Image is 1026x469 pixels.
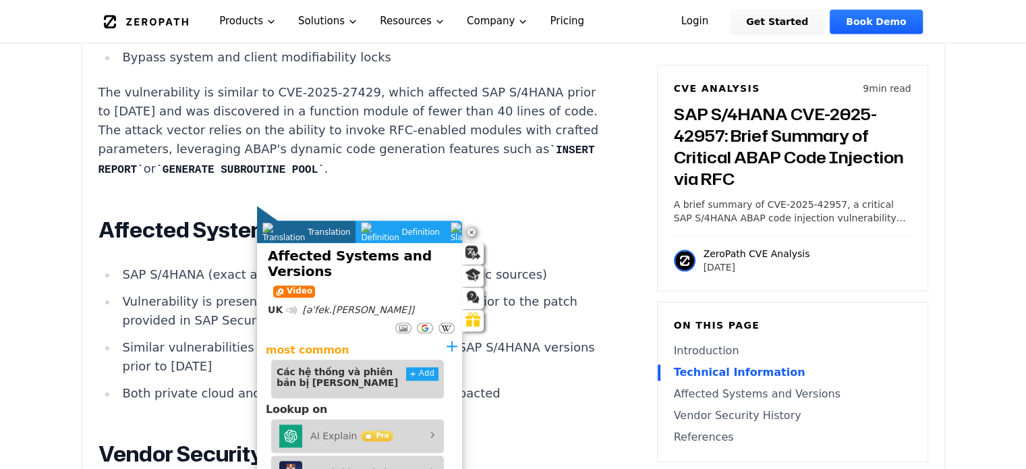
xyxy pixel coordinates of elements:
[863,82,911,95] p: 9 min read
[674,82,760,95] h6: CVE Analysis
[674,343,911,359] a: Introduction
[674,250,695,271] img: ZeroPath CVE Analysis
[117,338,600,376] li: Similar vulnerabilities (e.g., CVE-2025-27429) affected SAP S/4HANA versions prior to [DATE]
[704,247,810,260] p: ZeroPath CVE Analysis
[98,441,600,468] h2: Vendor Security History
[674,103,911,190] h3: SAP S/4HANA CVE-2025-42957: Brief Summary of Critical ABAP Code Injection via RFC
[117,265,600,284] li: SAP S/4HANA (exact affected versions not specified in public sources)
[674,408,911,424] a: Vendor Security History
[674,319,911,332] h6: On this page
[117,384,600,403] li: Both private cloud and on-premise deployments are impacted
[674,429,911,445] a: References
[156,164,324,176] code: GENERATE SUBROUTINE POOL
[830,9,922,34] a: Book Demo
[665,9,725,34] a: Login
[98,217,600,244] h2: Affected Systems and Versions
[674,198,911,225] p: A brief summary of CVE-2025-42957, a critical SAP S/4HANA ABAP code injection vulnerability via R...
[674,364,911,381] a: Technical Information
[117,48,600,67] li: Bypass system and client modifiability locks
[98,144,595,176] code: INSERT REPORT
[730,9,824,34] a: Get Started
[117,292,600,330] li: Vulnerability is present in RFC-enabled function modules prior to the patch provided in SAP Secur...
[98,83,600,179] p: The vulnerability is similar to CVE-2025-27429, which affected SAP S/4HANA prior to [DATE] and wa...
[674,386,911,402] a: Affected Systems and Versions
[704,260,810,274] p: [DATE]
